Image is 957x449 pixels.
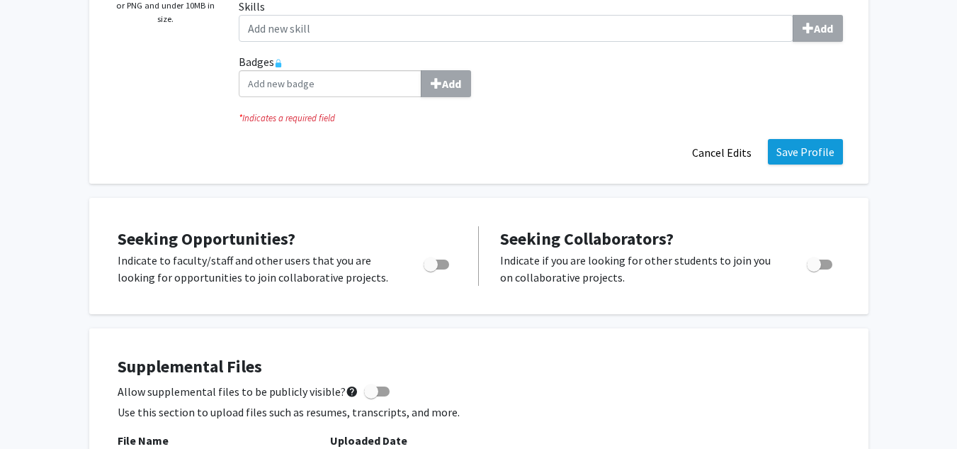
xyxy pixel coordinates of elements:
input: SkillsAdd [239,15,793,42]
p: Use this section to upload files such as resumes, transcripts, and more. [118,404,840,421]
mat-icon: help [346,383,358,400]
p: Indicate if you are looking for other students to join you on collaborative projects. [500,252,780,286]
button: Skills [793,15,843,42]
div: Toggle [418,252,457,273]
p: Indicate to faculty/staff and other users that you are looking for opportunities to join collabor... [118,252,397,286]
b: File Name [118,433,169,448]
iframe: Chat [11,385,60,438]
button: Badges [421,70,471,97]
span: Seeking Collaborators? [500,228,674,250]
b: Add [814,21,833,35]
button: Cancel Edits [683,139,761,166]
b: Uploaded Date [330,433,407,448]
button: Save Profile [768,139,843,165]
div: Toggle [801,252,840,273]
span: Seeking Opportunities? [118,228,295,250]
h4: Supplemental Files [118,357,840,377]
span: Allow supplemental files to be publicly visible? [118,383,358,400]
i: Indicates a required field [239,111,843,125]
b: Add [442,77,461,91]
input: BadgesAdd [239,70,421,97]
label: Badges [239,53,843,97]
